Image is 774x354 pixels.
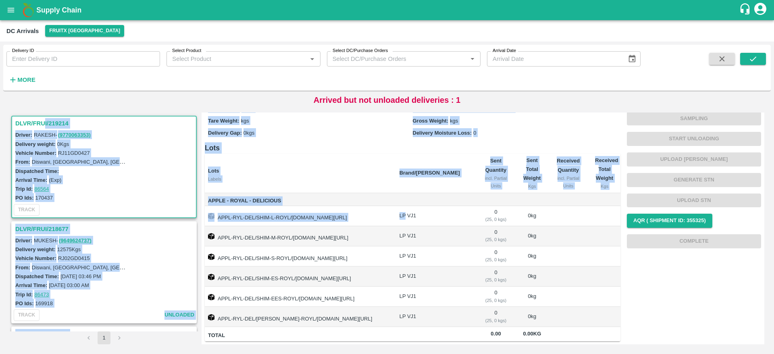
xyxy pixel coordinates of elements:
[15,132,32,138] label: Driver:
[516,267,548,287] td: 0 kg
[208,196,393,206] span: Apple - Royal - Delicious
[98,331,110,344] button: page 1
[399,170,460,176] b: Brand/[PERSON_NAME]
[58,132,91,138] a: (9770063353)
[57,141,69,147] label: 0 Kgs
[208,130,242,136] label: Delivery Gap:
[81,331,127,344] nav: pagination navigation
[523,331,541,337] span: 0.00 Kg
[516,246,548,267] td: 0 kg
[595,157,618,181] b: Received Total Weight
[393,246,476,267] td: LP VJ1
[243,130,254,136] span: 0 kgs
[482,236,510,243] div: ( 25, 0 kgs)
[15,195,34,201] label: PO Ids:
[15,141,56,147] label: Delivery weight:
[34,186,49,192] a: 86564
[2,1,20,19] button: open drawer
[32,264,224,271] label: Diswani, [GEOGRAPHIC_DATA], [GEOGRAPHIC_DATA] , [GEOGRAPHIC_DATA]
[59,237,92,244] a: (9649624737)
[523,183,542,190] div: Kgs
[208,331,393,340] span: Total
[15,118,195,129] h3: DLVR/FRUI/219214
[475,307,516,327] td: 0
[35,300,53,306] label: 169918
[15,168,59,174] label: Dispatched Time:
[753,2,768,19] div: account of current user
[20,2,36,18] img: logo
[32,158,224,165] label: Diswani, [GEOGRAPHIC_DATA], [GEOGRAPHIC_DATA] , [GEOGRAPHIC_DATA]
[6,73,37,87] button: More
[493,48,516,54] label: Arrival Date
[393,307,476,327] td: LP VJ1
[15,237,32,244] label: Driver:
[393,267,476,287] td: LP VJ1
[49,177,61,183] label: (Exp)
[516,307,548,327] td: 0 kg
[15,186,33,192] label: Trip Id:
[208,175,393,183] div: Labels
[557,158,580,173] b: Received Quantity
[34,132,92,138] span: RAKESH -
[482,329,510,339] span: 0.00
[208,168,219,174] b: Lots
[57,246,81,252] label: 12575 Kgs
[482,317,510,324] div: ( 25, 0 kgs)
[241,118,249,124] span: kgs
[208,294,214,300] img: box
[208,254,214,260] img: box
[475,206,516,226] td: 0
[15,246,56,252] label: Delivery weight:
[164,310,194,320] span: unloaded
[15,300,34,306] label: PO Ids:
[413,118,449,124] label: Gross Weight:
[739,3,753,17] div: customer-support
[58,255,90,261] label: RJ02GD0415
[482,256,510,263] div: ( 25, 0 kgs)
[172,48,201,54] label: Select Product
[595,183,614,190] div: Kgs
[393,206,476,226] td: LP VJ1
[473,130,476,136] span: 0
[482,276,510,283] div: ( 25, 0 kgs)
[516,226,548,246] td: 0 kg
[17,77,35,83] strong: More
[205,142,620,154] h6: Lots
[208,213,214,219] img: box
[413,130,472,136] label: Delivery Moisture Loss:
[475,226,516,246] td: 0
[208,274,214,280] img: box
[6,26,39,36] div: DC Arrivals
[523,157,541,181] b: Sent Total Weight
[333,48,388,54] label: Select DC/Purchase Orders
[205,267,393,287] td: APPL-RYL-DEL/SHIM-ES-ROYL/[DOMAIN_NAME][URL]
[15,329,195,339] h3: DLVR/FRUI/216360
[49,282,89,288] label: [DATE] 03:00 AM
[516,287,548,307] td: 0 kg
[482,175,510,189] div: incl. Partial Units
[205,206,393,226] td: APPL-RYL-DEL/SHIM-L-ROYL/[DOMAIN_NAME][URL]
[475,287,516,307] td: 0
[393,287,476,307] td: LP VJ1
[58,150,90,156] label: RJ11GD0427
[6,51,160,67] input: Enter Delivery ID
[35,195,53,201] label: 170437
[15,150,56,156] label: Vehicle Number:
[205,287,393,307] td: APPL-RYL-DEL/SHIM-EES-ROYL/[DOMAIN_NAME][URL]
[482,216,510,223] div: ( 25, 0 kgs)
[307,54,317,64] button: Open
[208,314,214,321] img: box
[36,6,81,14] b: Supply Chain
[169,54,304,64] input: Select Product
[15,159,30,165] label: From:
[475,246,516,267] td: 0
[34,237,92,244] span: MUKESH -
[15,292,33,298] label: Trip Id:
[15,224,195,234] h3: DLVR/FRUI/218677
[624,51,640,67] button: Choose date
[12,48,34,54] label: Delivery ID
[60,273,101,279] label: [DATE] 03:46 PM
[205,246,393,267] td: APPL-RYL-DEL/SHIM-S-ROYL/[DOMAIN_NAME][URL]
[45,25,124,37] button: Select DC
[15,273,59,279] label: Dispatched Time:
